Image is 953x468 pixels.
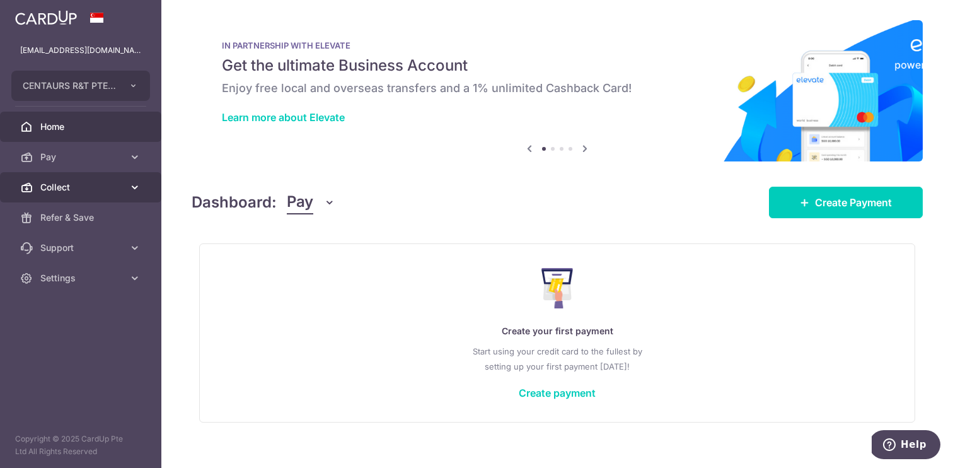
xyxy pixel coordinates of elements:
span: Pay [287,190,313,214]
button: Pay [287,190,335,214]
p: Start using your credit card to the fullest by setting up your first payment [DATE]! [225,344,889,374]
h4: Dashboard: [192,191,277,214]
span: Home [40,120,124,133]
h5: Get the ultimate Business Account [222,56,892,76]
p: IN PARTNERSHIP WITH ELEVATE [222,40,892,50]
img: Make Payment [541,268,574,308]
h6: Enjoy free local and overseas transfers and a 1% unlimited Cashback Card! [222,81,892,96]
span: Settings [40,272,124,284]
a: Create Payment [769,187,923,218]
button: CENTAURS R&T PTE. LTD. [11,71,150,101]
img: CardUp [15,10,77,25]
img: Renovation banner [192,20,923,161]
p: Create your first payment [225,324,889,339]
span: Create Payment [815,195,892,210]
span: Collect [40,181,124,194]
iframe: Opens a widget where you can find more information [872,430,940,462]
a: Learn more about Elevate [222,111,345,124]
p: [EMAIL_ADDRESS][DOMAIN_NAME] [20,44,141,57]
span: Pay [40,151,124,163]
span: CENTAURS R&T PTE. LTD. [23,79,116,92]
span: Refer & Save [40,211,124,224]
span: Support [40,242,124,254]
a: Create payment [519,387,596,399]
